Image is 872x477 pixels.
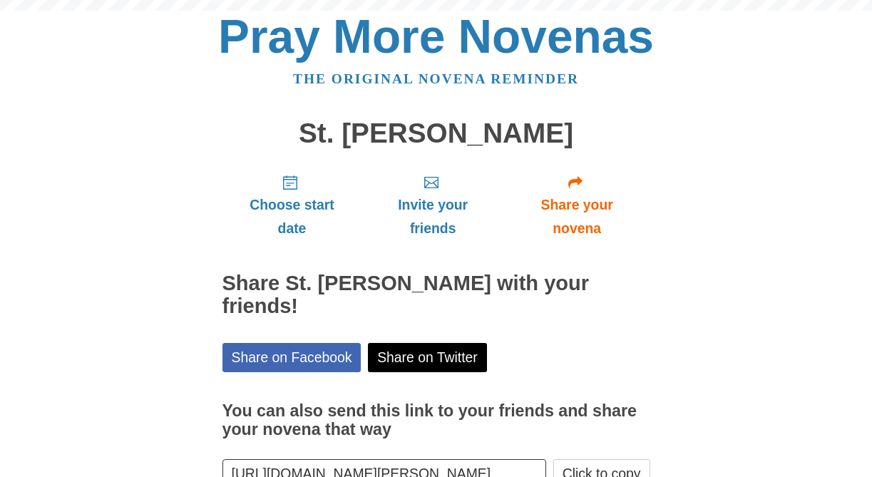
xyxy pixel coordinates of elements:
[222,343,361,372] a: Share on Facebook
[222,272,650,318] h2: Share St. [PERSON_NAME] with your friends!
[218,10,654,63] a: Pray More Novenas
[222,163,362,247] a: Choose start date
[361,163,503,247] a: Invite your friends
[518,193,636,240] span: Share your novena
[222,118,650,149] h1: St. [PERSON_NAME]
[504,163,650,247] a: Share your novena
[293,71,579,86] a: The original novena reminder
[376,193,489,240] span: Invite your friends
[368,343,487,372] a: Share on Twitter
[237,193,348,240] span: Choose start date
[222,402,650,438] h3: You can also send this link to your friends and share your novena that way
